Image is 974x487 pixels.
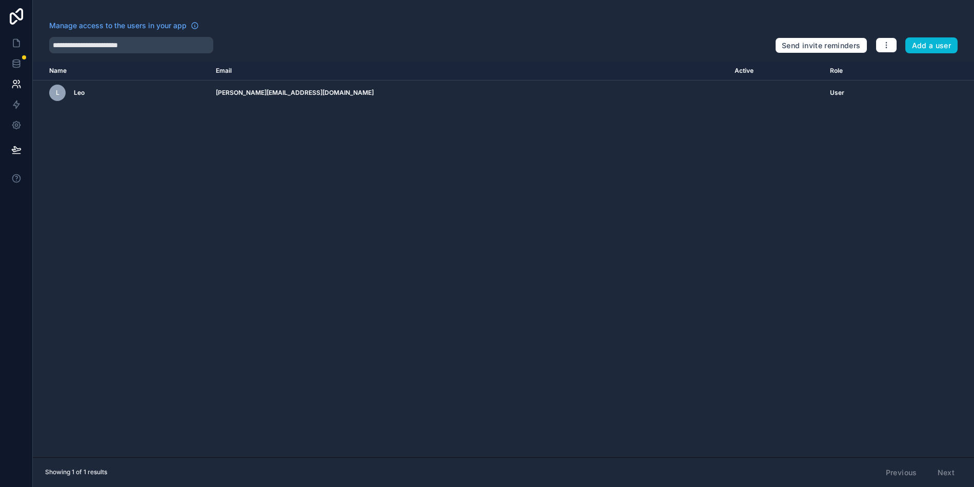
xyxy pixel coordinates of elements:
[210,62,729,80] th: Email
[49,21,187,31] span: Manage access to the users in your app
[830,89,844,97] span: User
[728,62,824,80] th: Active
[49,21,199,31] a: Manage access to the users in your app
[33,62,210,80] th: Name
[824,62,905,80] th: Role
[33,62,974,457] div: scrollable content
[905,37,958,54] button: Add a user
[56,89,59,97] span: L
[45,468,107,476] span: Showing 1 of 1 results
[775,37,867,54] button: Send invite reminders
[74,89,85,97] span: Leo
[210,80,729,106] td: [PERSON_NAME][EMAIL_ADDRESS][DOMAIN_NAME]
